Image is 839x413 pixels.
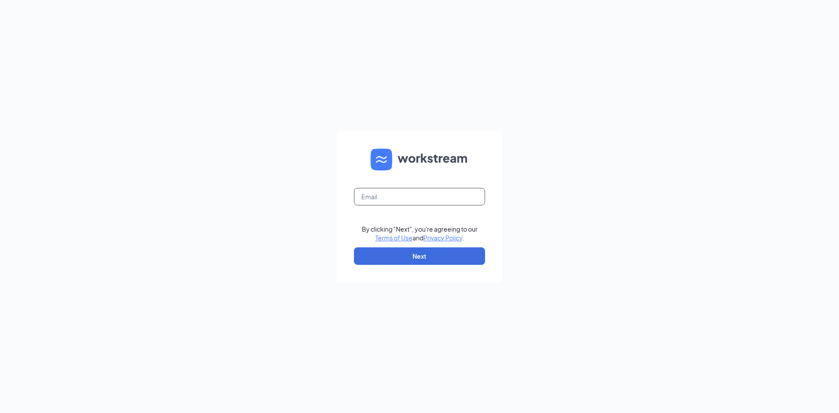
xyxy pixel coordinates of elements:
[423,234,462,242] a: Privacy Policy
[354,247,485,265] button: Next
[371,149,468,170] img: WS logo and Workstream text
[354,188,485,205] input: Email
[362,225,478,242] div: By clicking "Next", you're agreeing to our and .
[375,234,413,242] a: Terms of Use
